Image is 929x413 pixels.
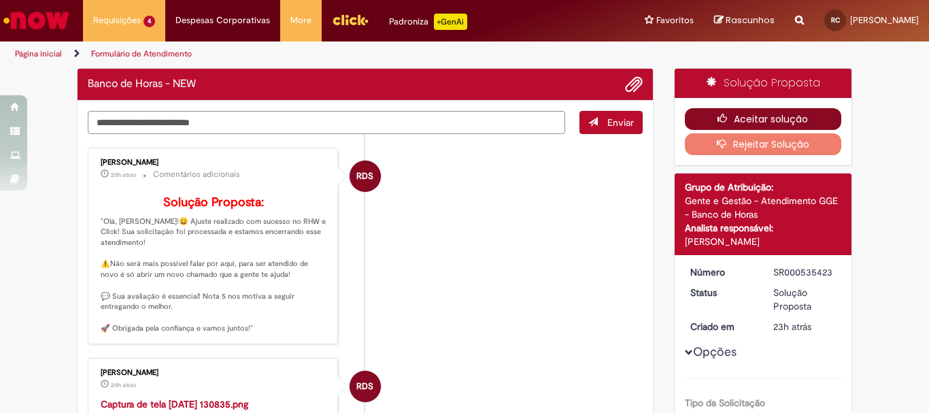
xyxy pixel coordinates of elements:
[685,180,842,194] div: Grupo de Atribuição:
[88,78,196,90] h2: Banco de Horas - NEW Histórico de tíquete
[101,196,327,334] p: "Olá, [PERSON_NAME]!😄 Ajuste realizado com sucesso no RHW e Click! Sua solicitação foi processada...
[350,161,381,192] div: Raquel De Souza
[356,160,373,193] span: RDS
[607,116,634,129] span: Enviar
[15,48,62,59] a: Página inicial
[143,16,155,27] span: 4
[1,7,71,34] img: ServiceNow
[93,14,141,27] span: Requisições
[773,320,811,333] time: 27/08/2025 09:53:04
[101,159,327,167] div: [PERSON_NAME]
[773,320,837,333] div: 27/08/2025 09:53:04
[579,111,643,134] button: Enviar
[685,235,842,248] div: [PERSON_NAME]
[675,69,852,98] div: Solução Proposta
[680,265,764,279] dt: Número
[111,381,136,389] time: 27/08/2025 13:08:48
[101,398,248,410] a: Captura de tela [DATE] 130835.png
[111,381,136,389] span: 20h atrás
[685,397,765,409] b: Tipo da Solicitação
[726,14,775,27] span: Rascunhos
[332,10,369,30] img: click_logo_yellow_360x200.png
[680,286,764,299] dt: Status
[10,42,609,67] ul: Trilhas de página
[773,320,811,333] span: 23h atrás
[850,14,919,26] span: [PERSON_NAME]
[685,194,842,221] div: Gente e Gestão - Atendimento GGE - Banco de Horas
[831,16,840,24] span: RC
[111,171,136,179] time: 27/08/2025 13:08:57
[175,14,270,27] span: Despesas Corporativas
[88,111,565,134] textarea: Digite sua mensagem aqui...
[389,14,467,30] div: Padroniza
[656,14,694,27] span: Favoritos
[625,76,643,93] button: Adicionar anexos
[773,265,837,279] div: SR000535423
[163,195,264,210] b: Solução Proposta:
[773,286,837,313] div: Solução Proposta
[356,370,373,403] span: RDS
[685,133,842,155] button: Rejeitar Solução
[153,169,240,180] small: Comentários adicionais
[685,221,842,235] div: Analista responsável:
[91,48,192,59] a: Formulário de Atendimento
[350,371,381,402] div: Raquel De Souza
[685,108,842,130] button: Aceitar solução
[680,320,764,333] dt: Criado em
[434,14,467,30] p: +GenAi
[714,14,775,27] a: Rascunhos
[290,14,311,27] span: More
[111,171,136,179] span: 20h atrás
[101,369,327,377] div: [PERSON_NAME]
